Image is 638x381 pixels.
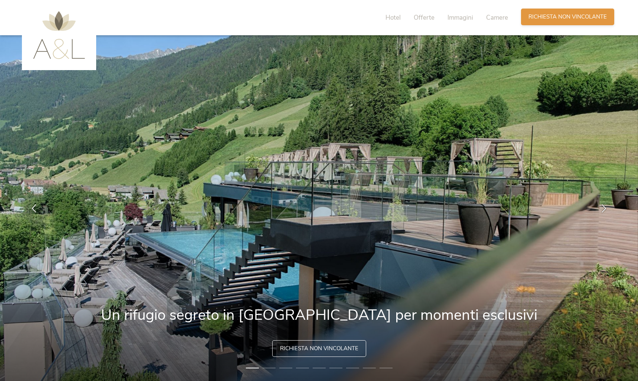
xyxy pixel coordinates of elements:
[33,11,85,59] img: AMONTI & LUNARIS Wellnessresort
[447,13,473,22] span: Immagini
[486,13,508,22] span: Camere
[280,345,358,352] span: Richiesta non vincolante
[385,13,401,22] span: Hotel
[528,13,607,21] span: Richiesta non vincolante
[414,13,434,22] span: Offerte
